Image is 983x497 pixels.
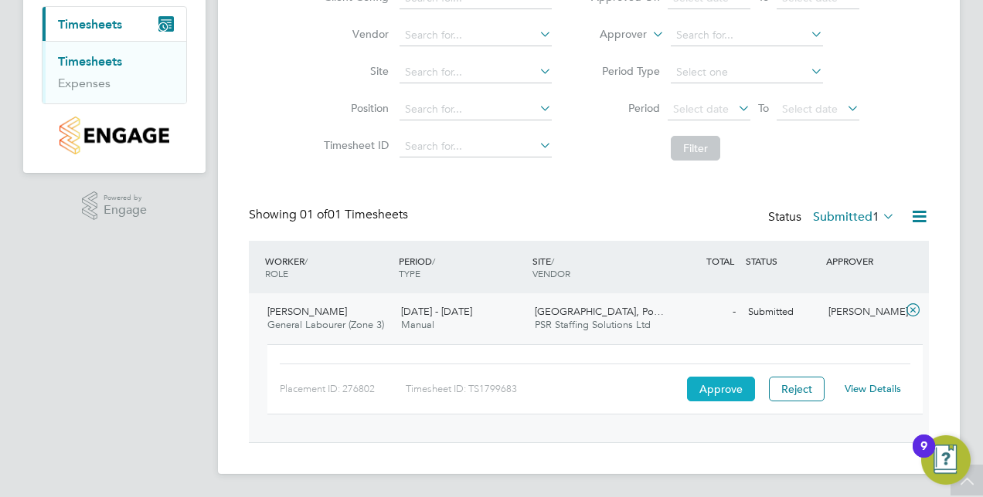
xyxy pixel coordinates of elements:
[921,435,971,485] button: Open Resource Center, 9 new notifications
[742,247,822,275] div: STATUS
[529,247,662,287] div: SITE
[590,64,660,78] label: Period Type
[300,207,408,222] span: 01 Timesheets
[845,382,901,395] a: View Details
[261,247,395,287] div: WORKER
[401,318,434,331] span: Manual
[822,247,903,275] div: APPROVER
[671,62,823,83] input: Select one
[42,117,187,154] a: Go to home page
[265,267,288,279] span: ROLE
[300,207,328,222] span: 01 of
[822,299,903,325] div: [PERSON_NAME]
[400,136,552,157] input: Search for...
[319,64,389,78] label: Site
[577,27,647,42] label: Approver
[401,305,472,318] span: [DATE] - [DATE]
[432,255,435,267] span: /
[319,27,389,41] label: Vendor
[267,305,347,318] span: [PERSON_NAME]
[671,25,823,46] input: Search for...
[60,117,168,154] img: countryside-properties-logo-retina.png
[58,76,111,90] a: Expenses
[920,446,927,466] div: 9
[400,62,552,83] input: Search for...
[319,101,389,115] label: Position
[43,7,186,41] button: Timesheets
[399,267,420,279] span: TYPE
[395,247,529,287] div: PERIOD
[872,209,879,225] span: 1
[82,191,148,221] a: Powered byEngage
[590,101,660,115] label: Period
[532,267,570,279] span: VENDOR
[535,305,664,318] span: [GEOGRAPHIC_DATA], Po…
[671,136,720,161] button: Filter
[249,207,411,223] div: Showing
[280,377,406,401] div: Placement ID: 276802
[58,17,122,32] span: Timesheets
[662,299,742,325] div: -
[400,25,552,46] input: Search for...
[319,138,389,152] label: Timesheet ID
[769,377,825,401] button: Reject
[58,54,122,69] a: Timesheets
[535,318,651,331] span: PSR Staffing Solutions Ltd
[400,99,552,120] input: Search for...
[742,299,822,325] div: Submitted
[753,98,774,118] span: To
[104,204,147,217] span: Engage
[673,102,729,116] span: Select date
[304,255,308,267] span: /
[813,209,895,225] label: Submitted
[551,255,554,267] span: /
[104,191,147,205] span: Powered by
[706,255,734,267] span: TOTAL
[267,318,384,331] span: General Labourer (Zone 3)
[406,377,683,401] div: Timesheet ID: TS1799683
[687,377,755,401] button: Approve
[782,102,838,116] span: Select date
[43,41,186,103] div: Timesheets
[768,207,898,228] div: Status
